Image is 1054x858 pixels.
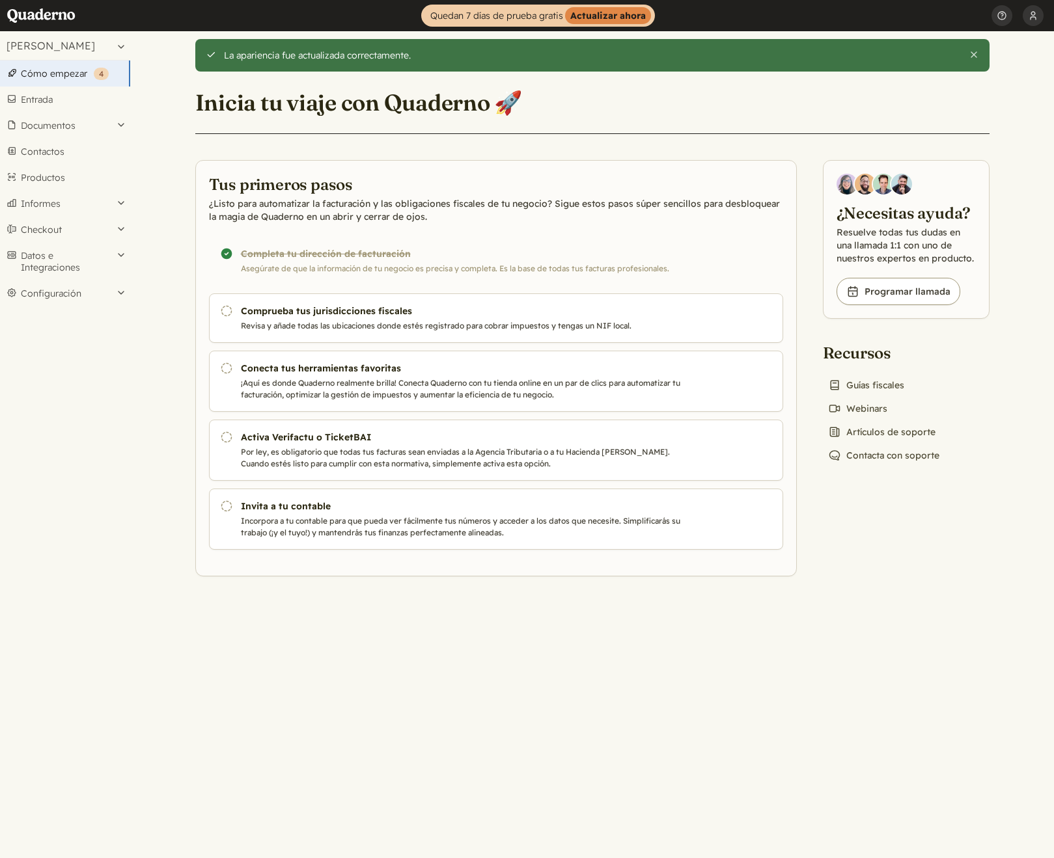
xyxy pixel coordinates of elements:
[241,320,685,332] p: Revisa y añade todas las ubicaciones donde estés registrado para cobrar impuestos y tengas un NIF...
[209,174,783,194] h2: Tus primeros pasos
[837,226,976,265] p: Resuelve todas tus dudas en una llamada 1:1 con uno de nuestros expertos en producto.
[823,423,941,441] a: Artículos de soporte
[209,197,783,223] p: ¿Listo para automatizar la facturación y las obligaciones fiscales de tu negocio? Sigue estos pas...
[969,49,979,60] button: Cierra esta alerta
[99,69,104,79] span: 4
[837,174,857,194] img: Diana Carrasco, Account Executive at Quaderno
[837,278,960,305] a: Programar llamada
[209,489,783,550] a: Invita a tu contable Incorpora a tu contable para que pueda ver fácilmente tus números y acceder ...
[823,376,909,394] a: Guías fiscales
[855,174,876,194] img: Jairo Fumero, Account Executive at Quaderno
[241,515,685,539] p: Incorpora a tu contable para que pueda ver fácilmente tus números y acceder a los datos que neces...
[837,202,976,223] h2: ¿Necesitas ayuda?
[891,174,912,194] img: Javier Rubio, DevRel at Quaderno
[421,5,655,27] a: Quedan 7 días de prueba gratisActualizar ahora
[224,49,959,61] div: La apariencia fue actualizada correctamente.
[241,377,685,401] p: ¡Aquí es donde Quaderno realmente brilla! Conecta Quaderno con tu tienda online en un par de clic...
[195,88,523,117] h1: Inicia tu viaje con Quaderno 🚀
[209,293,783,343] a: Comprueba tus jurisdicciones fiscales Revisa y añade todas las ubicaciones donde estés registrado...
[241,446,685,470] p: Por ley, es obligatorio que todas tus facturas sean enviadas a la Agencia Tributaria o a tu Hacie...
[565,7,651,24] strong: Actualizar ahora
[873,174,894,194] img: Ivo Oltmans, Business Developer at Quaderno
[241,500,685,513] h3: Invita a tu contable
[209,351,783,412] a: Conecta tus herramientas favoritas ¡Aquí es donde Quaderno realmente brilla! Conecta Quaderno con...
[241,431,685,444] h3: Activa Verifactu o TicketBAI
[823,446,945,464] a: Contacta con soporte
[823,342,945,363] h2: Recursos
[241,362,685,375] h3: Conecta tus herramientas favoritas
[209,420,783,481] a: Activa Verifactu o TicketBAI Por ley, es obligatorio que todas tus facturas sean enviadas a la Ag...
[241,304,685,317] h3: Comprueba tus jurisdicciones fiscales
[823,399,893,418] a: Webinars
